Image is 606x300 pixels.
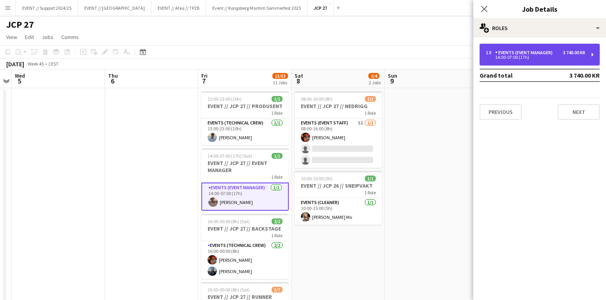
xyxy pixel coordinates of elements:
[387,76,397,85] span: 9
[558,104,600,120] button: Next
[208,96,242,102] span: 13:00-23:00 (10h)
[480,104,522,120] button: Previous
[271,233,283,238] span: 1 Role
[107,76,118,85] span: 6
[272,73,288,79] span: 13/53
[206,0,307,16] button: Event // Kongsberg Maritim Sommerfest 2025
[295,119,382,168] app-card-role: Events (Event Staff)5I1/308:00-16:00 (8h)[PERSON_NAME]
[301,96,332,102] span: 08:00-16:00 (8h)
[364,190,376,195] span: 1 Role
[365,176,376,181] span: 1/1
[22,32,37,42] a: Edit
[208,287,250,293] span: 16:00-00:00 (8h) (Sat)
[295,103,382,110] h3: EVENT // JCP 27 // NEDRIGG
[61,34,79,41] span: Comms
[78,0,151,16] button: EVENT // [GEOGRAPHIC_DATA]
[201,119,289,145] app-card-role: Events (Technical Crew)1/113:00-23:00 (10h)[PERSON_NAME]
[486,50,495,55] div: 1 x
[563,50,585,55] div: 3 740.00 KR
[295,91,382,168] app-job-card: 08:00-16:00 (8h)1/3EVENT // JCP 27 // NEDRIGG1 RoleEvents (Event Staff)5I1/308:00-16:00 (8h)[PERS...
[201,160,289,174] h3: EVENT // JCP 27 // EVENT MANAGER
[272,218,283,224] span: 2/2
[368,73,379,79] span: 2/4
[495,50,556,55] div: Events (Event Manager)
[3,32,20,42] a: View
[480,69,551,82] td: Grand total
[551,69,600,82] td: 3 740.00 KR
[208,153,252,159] span: 14:00-07:00 (17h) (Sat)
[473,4,606,14] h3: Job Details
[6,19,34,30] h1: JCP 27
[201,103,289,110] h3: EVENT // JCP 27 // PRODUSENT
[208,218,250,224] span: 16:00-00:00 (8h) (Sat)
[388,72,397,79] span: Sun
[473,19,606,37] div: Roles
[486,55,585,59] div: 14:00-07:00 (17h)
[293,76,303,85] span: 8
[369,80,381,85] div: 2 Jobs
[39,32,57,42] a: Jobs
[273,80,288,85] div: 11 Jobs
[301,176,332,181] span: 10:00-15:00 (5h)
[295,171,382,225] app-job-card: 10:00-15:00 (5h)1/1EVENT // JCP 26 // SNEIPVAKT1 RoleEvents (Cleaner)1/110:00-15:00 (5h)[PERSON_N...
[26,61,45,67] span: Week 45
[272,96,283,102] span: 1/1
[201,91,289,145] app-job-card: 13:00-23:00 (10h)1/1EVENT // JCP 27 // PRODUSENT1 RoleEvents (Technical Crew)1/113:00-23:00 (10h)...
[201,241,289,279] app-card-role: Events (Technical Crew)2/216:00-00:00 (8h)[PERSON_NAME][PERSON_NAME]
[201,148,289,211] app-job-card: 14:00-07:00 (17h) (Sat)1/1EVENT // JCP 27 // EVENT MANAGER1 RoleEvents (Event Manager)1/114:00-07...
[48,61,59,67] div: CEST
[16,0,78,16] button: EVENT // Support 2024/25
[108,72,118,79] span: Thu
[201,183,289,211] app-card-role: Events (Event Manager)1/114:00-07:00 (17h)[PERSON_NAME]
[201,72,208,79] span: Fri
[42,34,53,41] span: Jobs
[58,32,82,42] a: Comms
[201,225,289,232] h3: EVENT // JCP 27 // BACKSTAGE
[201,214,289,279] app-job-card: 16:00-00:00 (8h) (Sat)2/2EVENT // JCP 27 // BACKSTAGE1 RoleEvents (Technical Crew)2/216:00-00:00 ...
[14,76,25,85] span: 5
[364,110,376,116] span: 1 Role
[272,153,283,159] span: 1/1
[295,72,303,79] span: Sat
[200,76,208,85] span: 7
[365,96,376,102] span: 1/3
[6,60,24,68] div: [DATE]
[25,34,34,41] span: Edit
[272,287,283,293] span: 3/7
[307,0,334,16] button: JCP 27
[151,0,206,16] button: EVENT // Atea // TP2B
[295,198,382,225] app-card-role: Events (Cleaner)1/110:00-15:00 (5h)[PERSON_NAME] Mo
[6,34,17,41] span: View
[15,72,25,79] span: Wed
[295,182,382,189] h3: EVENT // JCP 26 // SNEIPVAKT
[271,174,283,180] span: 1 Role
[271,110,283,116] span: 1 Role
